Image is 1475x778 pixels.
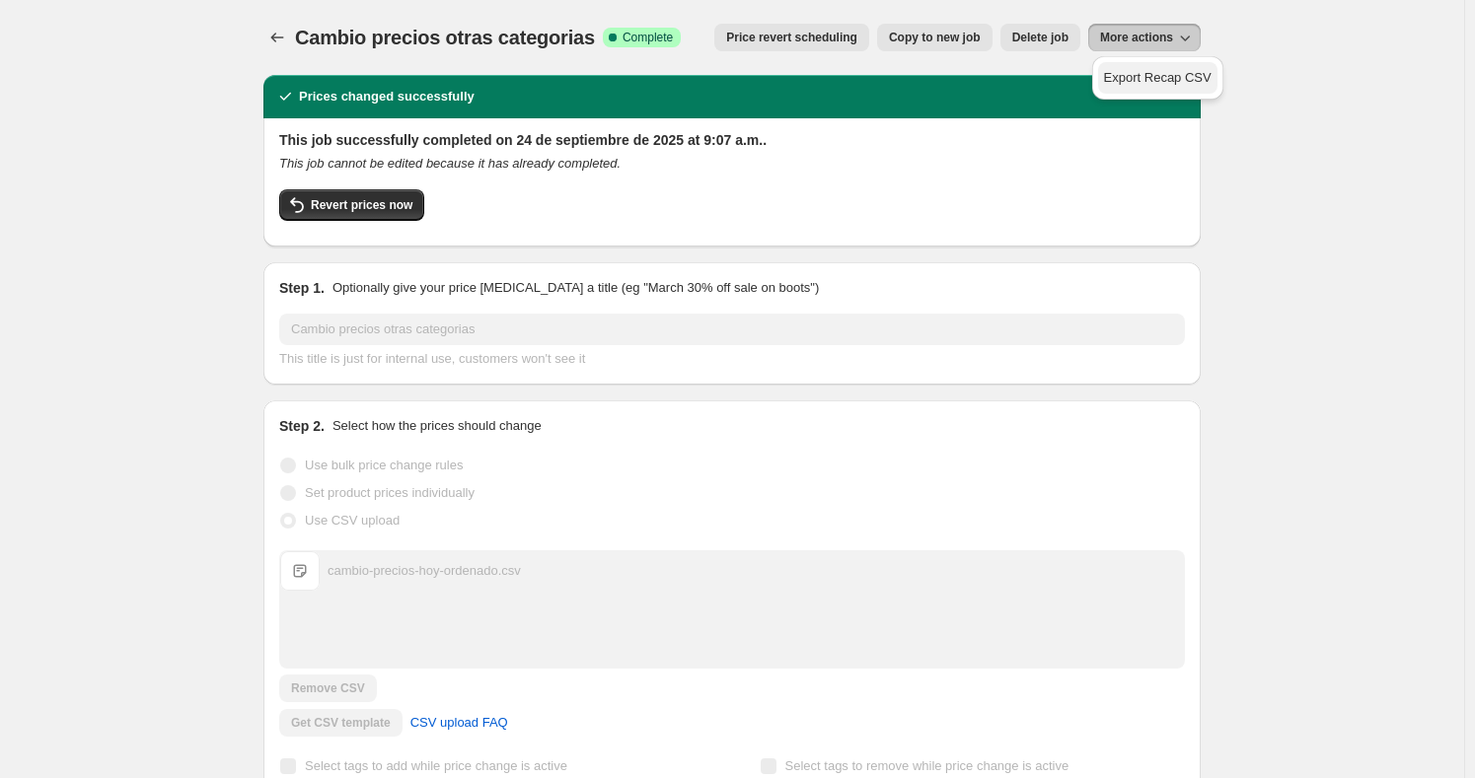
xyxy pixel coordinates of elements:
[785,758,1069,773] span: Select tags to remove while price change is active
[623,30,673,45] span: Complete
[305,458,463,472] span: Use bulk price change rules
[305,513,400,528] span: Use CSV upload
[1098,62,1217,94] button: Export Recap CSV
[328,561,521,581] div: cambio-precios-hoy-ordenado.csv
[410,713,508,733] span: CSV upload FAQ
[311,197,412,213] span: Revert prices now
[279,156,621,171] i: This job cannot be edited because it has already completed.
[1088,24,1201,51] button: More actions
[714,24,869,51] button: Price revert scheduling
[263,24,291,51] button: Price change jobs
[726,30,857,45] span: Price revert scheduling
[399,707,520,739] a: CSV upload FAQ
[279,351,585,366] span: This title is just for internal use, customers won't see it
[279,130,1185,150] h2: This job successfully completed on 24 de septiembre de 2025 at 9:07 a.m..
[1012,30,1069,45] span: Delete job
[1100,30,1173,45] span: More actions
[1000,24,1080,51] button: Delete job
[279,278,325,298] h2: Step 1.
[332,278,819,298] p: Optionally give your price [MEDICAL_DATA] a title (eg "March 30% off sale on boots")
[295,27,595,48] span: Cambio precios otras categorias
[299,87,475,106] h2: Prices changed successfully
[889,30,981,45] span: Copy to new job
[279,416,325,436] h2: Step 2.
[877,24,993,51] button: Copy to new job
[305,485,475,500] span: Set product prices individually
[305,758,567,773] span: Select tags to add while price change is active
[1104,70,1212,85] span: Export Recap CSV
[279,314,1185,345] input: 30% off holiday sale
[332,416,542,436] p: Select how the prices should change
[279,189,424,221] button: Revert prices now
